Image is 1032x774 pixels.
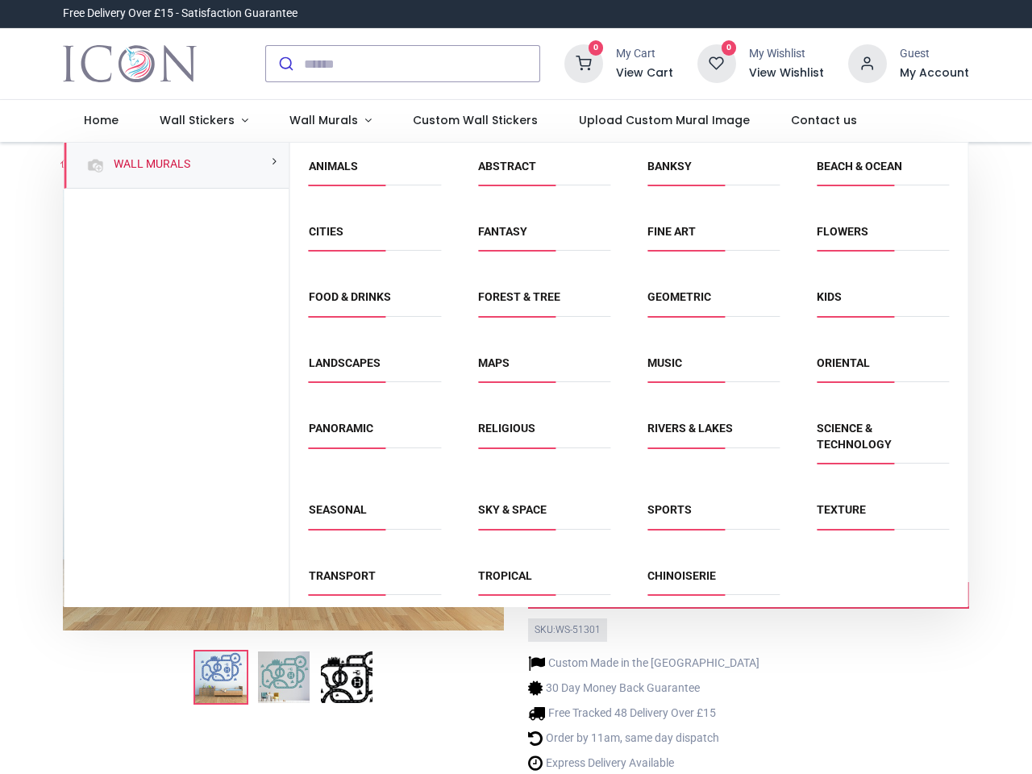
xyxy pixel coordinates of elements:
a: Transport [309,569,376,582]
span: Sky & Space [478,502,610,529]
a: Beach & Ocean [817,160,902,173]
span: Landscapes [309,356,441,382]
span: Rivers & Lakes [647,421,780,447]
li: Order by 11am, same day dispatch [528,730,759,747]
img: Icon Wall Stickers [63,41,196,86]
a: My Account [900,65,969,81]
a: 0 [564,56,603,69]
img: WS-51301-02 [258,651,310,703]
a: Music [647,356,682,369]
div: My Cart [616,46,673,62]
span: Seasonal [309,502,441,529]
span: Wall Murals [289,112,358,128]
img: Road Map Boys Nursery Wall Sticker [195,651,247,703]
span: Animals [309,159,441,185]
span: Sports [647,502,780,529]
span: Panoramic [309,421,441,447]
span: Science & Technology [817,421,949,464]
span: Home [84,112,119,128]
a: Fine Art [647,225,696,238]
span: Flowers [817,224,949,251]
span: Custom Wall Stickers [413,112,538,128]
a: Science & Technology [817,422,892,451]
button: Submit [266,46,304,81]
span: Forest & Tree [478,289,610,316]
span: Maps [478,356,610,382]
a: Banksy [647,160,692,173]
a: Cities [309,225,343,238]
span: Kids [817,289,949,316]
span: Abstract [478,159,610,185]
a: Logo of Icon Wall Stickers [63,41,196,86]
a: Sky & Space [478,503,547,516]
a: Texture [817,503,866,516]
a: Food & Drinks [309,290,391,303]
div: SKU: WS-51301 [528,618,607,642]
span: Texture [817,502,949,529]
a: Seasonal [309,503,367,516]
span: Music [647,356,780,382]
span: Tropical [478,568,610,595]
a: Abstract [478,160,536,173]
a: Rivers & Lakes [647,422,733,435]
a: Flowers [817,225,868,238]
span: Fantasy [478,224,610,251]
a: View Wishlist [749,65,824,81]
a: Maps [478,356,510,369]
span: Fine Art [647,224,780,251]
span: Transport [309,568,441,595]
a: Landscapes [309,356,381,369]
iframe: Customer reviews powered by Trustpilot [630,6,969,22]
a: Geometric [647,290,711,303]
a: Wall Murals [107,156,190,173]
a: Fantasy [478,225,527,238]
a: Wall Stickers [139,100,269,142]
span: Cities [309,224,441,251]
a: Animals [309,160,358,173]
span: Chinoiserie [647,568,780,595]
li: Free Tracked 48 Delivery Over £15 [528,705,759,722]
sup: 0 [589,40,604,56]
span: Beach & Ocean [817,159,949,185]
span: Contact us [791,112,857,128]
span: Religious [478,421,610,447]
img: WS-51301-03 [321,651,372,703]
a: Tropical [478,569,532,582]
div: Free Delivery Over £15 - Satisfaction Guarantee [63,6,298,22]
a: Forest & Tree [478,290,560,303]
span: Banksy [647,159,780,185]
sup: 0 [722,40,737,56]
a: Chinoiserie [647,569,716,582]
span: Food & Drinks [309,289,441,316]
a: Kids [817,290,842,303]
a: Religious [478,422,535,435]
div: Guest [900,46,969,62]
a: 0 [697,56,736,69]
li: 30 Day Money Back Guarantee [528,680,759,697]
span: Upload Custom Mural Image [579,112,750,128]
span: Geometric [647,289,780,316]
a: Oriental [817,356,870,369]
a: Wall Murals [268,100,392,142]
img: Wall Murals [85,156,105,175]
span: Wall Stickers [160,112,235,128]
li: Express Delivery Available [528,755,759,772]
div: My Wishlist [749,46,824,62]
a: Sports [647,503,692,516]
li: Custom Made in the [GEOGRAPHIC_DATA] [528,655,759,672]
span: Oriental [817,356,949,382]
a: Panoramic [309,422,373,435]
a: View Cart [616,65,673,81]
